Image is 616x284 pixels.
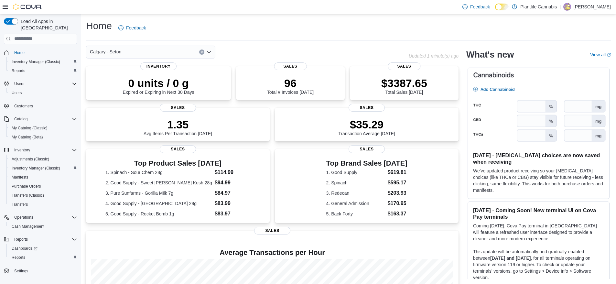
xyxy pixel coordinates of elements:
[6,244,80,253] a: Dashboards
[14,237,28,242] span: Reports
[12,224,44,229] span: Cash Management
[1,146,80,155] button: Inventory
[460,0,492,13] a: Feedback
[9,245,40,252] a: Dashboards
[9,191,77,199] span: Transfers (Classic)
[473,152,604,165] h3: [DATE] - [MEDICAL_DATA] choices are now saved when receiving
[9,155,52,163] a: Adjustments (Classic)
[126,25,146,31] span: Feedback
[326,159,407,167] h3: Top Brand Sales [DATE]
[6,191,80,200] button: Transfers (Classic)
[9,254,28,261] a: Reports
[9,89,77,97] span: Users
[9,89,24,97] a: Users
[123,77,194,90] p: 0 units / 0 g
[9,133,46,141] a: My Catalog (Beta)
[349,145,385,153] span: Sales
[105,180,212,186] dt: 2. Good Supply - Sweet [PERSON_NAME] Kush 28g
[9,173,77,181] span: Manifests
[215,210,250,218] dd: $83.97
[12,49,77,57] span: Home
[9,67,77,75] span: Reports
[18,18,77,31] span: Load All Apps in [GEOGRAPHIC_DATA]
[12,184,41,189] span: Purchase Orders
[12,175,28,180] span: Manifests
[105,159,250,167] h3: Top Product Sales [DATE]
[105,190,212,196] dt: 3. Pure Sunfarms - Gorilla Milk 7g
[6,124,80,133] button: My Catalog (Classic)
[6,173,80,182] button: Manifests
[9,245,77,252] span: Dashboards
[326,200,385,207] dt: 4. General Admission
[215,169,250,176] dd: $114.99
[12,213,77,221] span: Operations
[12,235,30,243] button: Reports
[1,235,80,244] button: Reports
[9,223,47,230] a: Cash Management
[388,189,407,197] dd: $203.93
[9,155,77,163] span: Adjustments (Classic)
[9,164,77,172] span: Inventory Manager (Classic)
[91,249,453,257] h4: Average Transactions per Hour
[388,210,407,218] dd: $163.37
[199,49,204,55] button: Clear input
[9,173,31,181] a: Manifests
[409,53,459,59] p: Updated 1 minute(s) ago
[160,145,196,153] span: Sales
[105,169,212,176] dt: 1. Spinach - Sour Chem 28g
[6,253,80,262] button: Reports
[6,133,80,142] button: My Catalog (Beta)
[6,155,80,164] button: Adjustments (Classic)
[14,147,30,153] span: Inventory
[12,157,49,162] span: Adjustments (Classic)
[267,77,314,95] div: Total # Invoices [DATE]
[9,67,28,75] a: Reports
[90,48,121,56] span: Calgary - Seton
[215,189,250,197] dd: $84.97
[144,118,212,136] div: Avg Items Per Transaction [DATE]
[6,164,80,173] button: Inventory Manager (Classic)
[388,169,407,176] dd: $619.81
[12,246,38,251] span: Dashboards
[495,4,509,10] input: Dark Mode
[6,88,80,97] button: Users
[6,57,80,66] button: Inventory Manager (Classic)
[470,4,490,10] span: Feedback
[563,3,571,11] div: Morgen Graves
[254,227,290,235] span: Sales
[14,215,33,220] span: Operations
[9,182,77,190] span: Purchase Orders
[12,213,36,221] button: Operations
[12,235,77,243] span: Reports
[12,80,77,88] span: Users
[12,102,77,110] span: Customers
[9,58,77,66] span: Inventory Manager (Classic)
[388,200,407,207] dd: $170.95
[206,49,211,55] button: Open list of options
[381,77,427,95] div: Total Sales [DATE]
[9,58,63,66] a: Inventory Manager (Classic)
[14,104,33,109] span: Customers
[1,48,80,57] button: Home
[559,3,561,11] p: |
[105,211,212,217] dt: 5. Good Supply - Rocket Bomb 1g
[9,133,77,141] span: My Catalog (Beta)
[274,62,307,70] span: Sales
[12,126,48,131] span: My Catalog (Classic)
[574,3,611,11] p: [PERSON_NAME]
[590,52,611,57] a: View allExternal link
[12,115,77,123] span: Catalog
[1,213,80,222] button: Operations
[349,104,385,112] span: Sales
[473,248,604,281] p: This update will be automatically and gradually enabled between , for all terminals operating on ...
[123,77,194,95] div: Expired or Expiring in Next 30 Days
[326,180,385,186] dt: 2. Spinach
[12,267,77,275] span: Settings
[12,146,77,154] span: Inventory
[105,200,212,207] dt: 4. Good Supply - [GEOGRAPHIC_DATA] 28g
[466,49,514,60] h2: What's new
[388,179,407,187] dd: $595.17
[473,223,604,242] p: Coming [DATE], Cova Pay terminal in [GEOGRAPHIC_DATA] will feature a refreshed user interface des...
[1,115,80,124] button: Catalog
